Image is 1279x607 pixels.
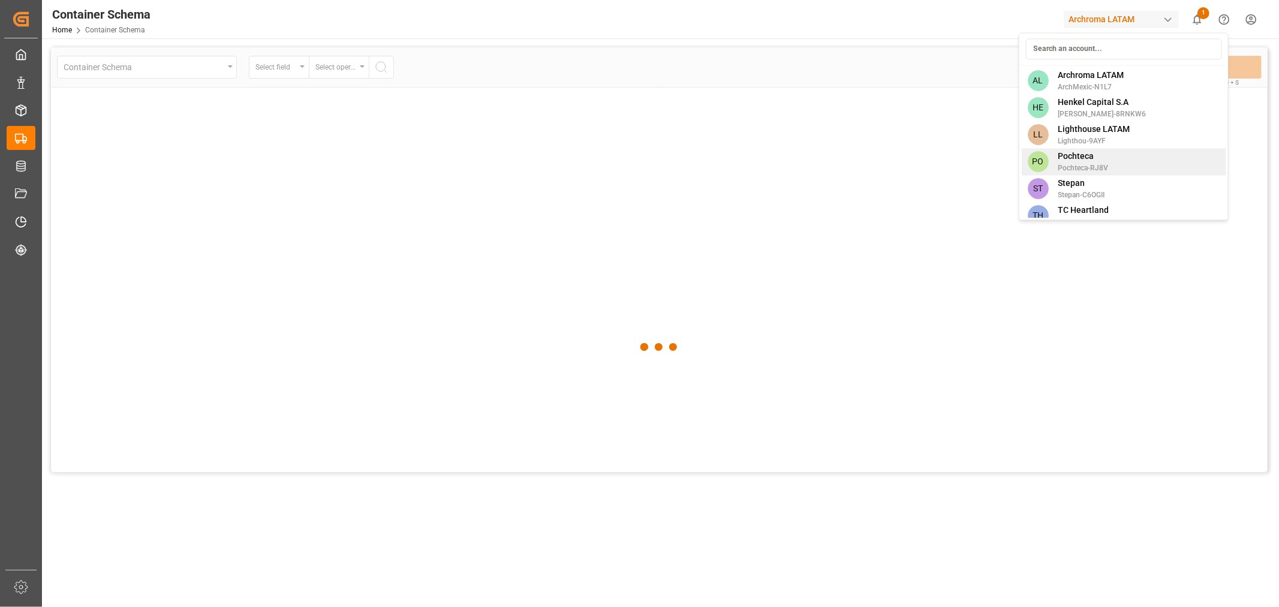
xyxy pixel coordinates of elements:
span: TCHeartland-LF4M [1058,217,1119,227]
span: Lighthou-9AYF [1058,136,1130,146]
span: PO [1027,151,1048,172]
span: ST [1027,178,1048,199]
span: TH [1027,205,1048,226]
span: TC Heartland [1058,204,1119,217]
span: Pochteca-RJ8V [1058,163,1108,173]
span: HE [1027,97,1048,118]
span: Henkel Capital S.A [1058,96,1146,109]
input: Search an account... [1025,38,1221,59]
span: Stepan-C6OGII [1058,190,1105,200]
span: ArchMexic-N1L7 [1058,82,1124,92]
span: Pochteca [1058,150,1108,163]
span: LL [1027,124,1048,145]
span: AL [1027,70,1048,91]
span: Stepan [1058,177,1105,190]
span: Archroma LATAM [1058,69,1124,82]
span: Lighthouse LATAM [1058,123,1130,136]
span: [PERSON_NAME]-8RNKW6 [1058,109,1146,119]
